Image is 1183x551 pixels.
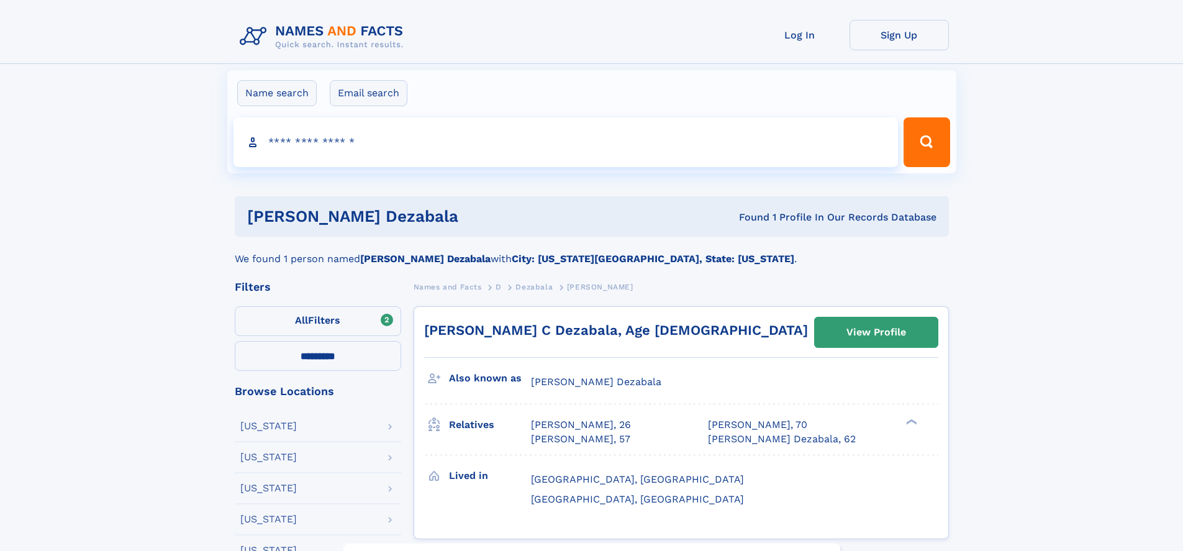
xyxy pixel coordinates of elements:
a: [PERSON_NAME] C Dezabala, Age [DEMOGRAPHIC_DATA] [424,322,808,338]
span: [GEOGRAPHIC_DATA], [GEOGRAPHIC_DATA] [531,473,744,485]
span: [PERSON_NAME] Dezabala [531,376,661,388]
a: View Profile [815,317,938,347]
b: City: [US_STATE][GEOGRAPHIC_DATA], State: [US_STATE] [512,253,794,265]
img: Logo Names and Facts [235,20,414,53]
div: Browse Locations [235,386,401,397]
a: [PERSON_NAME], 57 [531,432,630,446]
span: Dezabala [515,283,553,291]
h3: Relatives [449,414,531,435]
label: Filters [235,306,401,336]
a: D [496,279,502,294]
input: search input [233,117,899,167]
a: Dezabala [515,279,553,294]
div: [US_STATE] [240,452,297,462]
b: [PERSON_NAME] Dezabala [360,253,491,265]
a: [PERSON_NAME], 26 [531,418,631,432]
div: [US_STATE] [240,483,297,493]
h1: [PERSON_NAME] Dezabala [247,209,599,224]
div: We found 1 person named with . [235,237,949,266]
label: Name search [237,80,317,106]
span: [PERSON_NAME] [567,283,633,291]
span: [GEOGRAPHIC_DATA], [GEOGRAPHIC_DATA] [531,493,744,505]
button: Search Button [904,117,950,167]
div: [US_STATE] [240,421,297,431]
div: View Profile [846,318,906,347]
span: All [295,314,308,326]
label: Email search [330,80,407,106]
div: Found 1 Profile In Our Records Database [599,211,936,224]
h3: Lived in [449,465,531,486]
div: [US_STATE] [240,514,297,524]
a: Sign Up [850,20,949,50]
h3: Also known as [449,368,531,389]
div: ❯ [903,418,918,426]
div: Filters [235,281,401,293]
a: Log In [750,20,850,50]
a: [PERSON_NAME] Dezabala, 62 [708,432,856,446]
a: [PERSON_NAME], 70 [708,418,807,432]
a: Names and Facts [414,279,482,294]
span: D [496,283,502,291]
